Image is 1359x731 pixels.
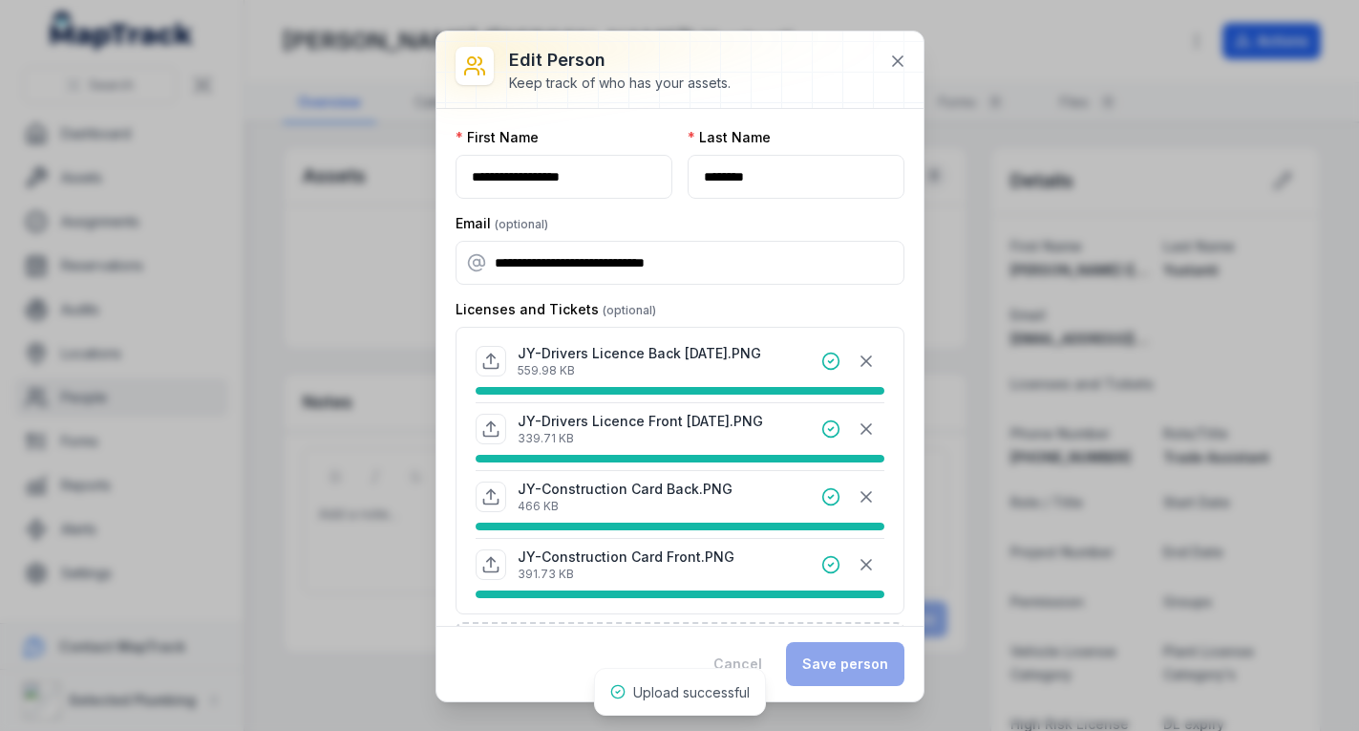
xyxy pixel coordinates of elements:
p: JY-Construction Card Front.PNG [518,548,734,567]
p: 391.73 KB [518,567,734,582]
label: Licenses and Tickets [456,300,656,319]
p: JY-Construction Card Back.PNG [518,480,733,499]
label: Email [456,214,548,233]
span: Upload successful [633,684,750,700]
p: JY-Drivers Licence Front [DATE].PNG [518,412,763,431]
p: 559.98 KB [518,363,761,378]
label: First Name [456,128,539,147]
p: 339.71 KB [518,431,763,446]
div: Keep track of who has your assets. [509,74,731,93]
h3: Edit person [509,47,731,74]
label: Last Name [688,128,771,147]
p: JY-Drivers Licence Back [DATE].PNG [518,344,761,363]
p: 466 KB [518,499,733,514]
